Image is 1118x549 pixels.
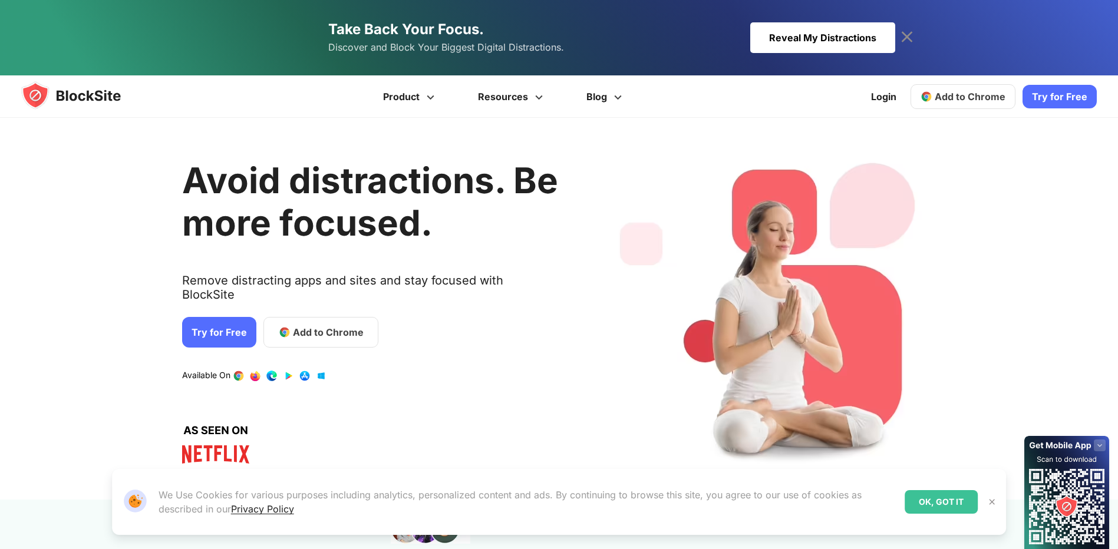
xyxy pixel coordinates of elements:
span: Add to Chrome [935,91,1005,102]
p: We Use Cookies for various purposes including analytics, personalized content and ads. By continu... [159,488,896,516]
a: Try for Free [1023,85,1097,108]
div: OK, GOT IT [905,490,978,514]
a: Try for Free [182,317,256,348]
a: Resources [458,75,566,118]
button: Close [984,494,1000,510]
span: Take Back Your Focus. [328,21,484,38]
text: Remove distracting apps and sites and stay focused with BlockSite [182,273,558,311]
a: Add to Chrome [911,84,1015,109]
div: Reveal My Distractions [750,22,895,53]
a: Blog [566,75,645,118]
a: Add to Chrome [263,317,378,348]
a: Login [864,82,903,111]
span: Add to Chrome [293,325,364,339]
img: Close [987,497,997,507]
a: Privacy Policy [231,503,294,515]
img: blocksite-icon.5d769676.svg [21,81,144,110]
span: Discover and Block Your Biggest Digital Distractions. [328,39,564,56]
img: chrome-icon.svg [921,91,932,102]
h1: Avoid distractions. Be more focused. [182,159,558,244]
text: Available On [182,370,230,382]
a: Product [363,75,458,118]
